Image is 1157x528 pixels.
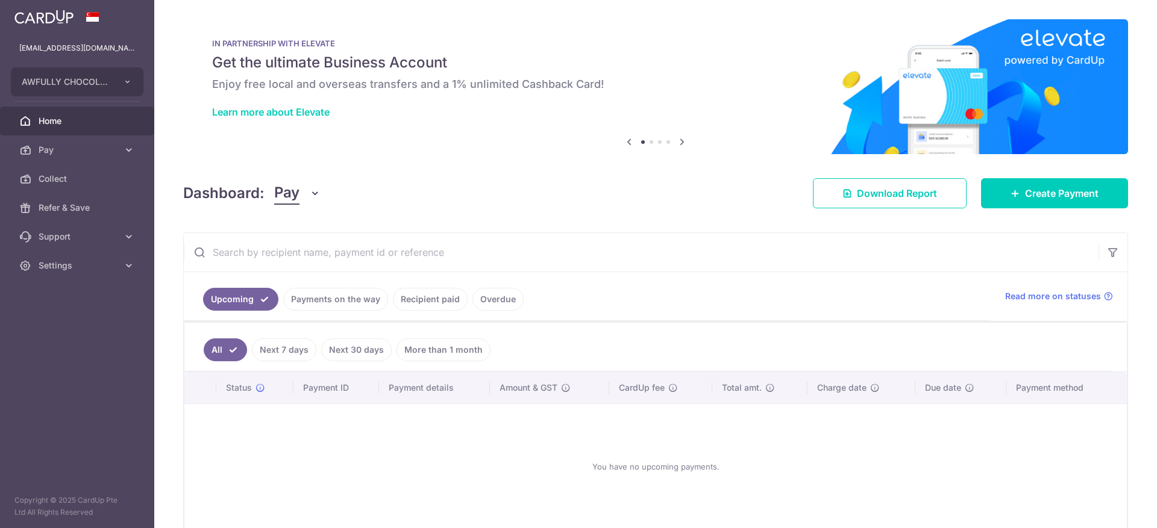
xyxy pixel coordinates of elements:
[1005,290,1101,302] span: Read more on statuses
[293,372,379,403] th: Payment ID
[472,288,524,311] a: Overdue
[39,115,118,127] span: Home
[1005,290,1113,302] a: Read more on statuses
[925,382,961,394] span: Due date
[212,106,330,118] a: Learn more about Elevate
[619,382,665,394] span: CardUp fee
[500,382,557,394] span: Amount & GST
[184,233,1099,272] input: Search by recipient name, payment id or reference
[22,76,111,88] span: AWFULLY CHOCOLATE PTE LTD
[1025,186,1099,200] span: Create Payment
[226,382,252,394] span: Status
[39,144,118,156] span: Pay
[857,186,937,200] span: Download Report
[39,202,118,214] span: Refer & Save
[1006,372,1127,403] th: Payment method
[39,259,118,272] span: Settings
[27,8,52,19] span: Help
[813,178,967,208] a: Download Report
[274,182,299,205] span: Pay
[203,288,278,311] a: Upcoming
[14,10,74,24] img: CardUp
[204,338,247,361] a: All
[11,67,143,96] button: AWFULLY CHOCOLATE PTE LTD
[212,77,1099,92] h6: Enjoy free local and overseas transfers and a 1% unlimited Cashback Card!
[274,182,321,205] button: Pay
[722,382,762,394] span: Total amt.
[981,178,1128,208] a: Create Payment
[19,42,135,54] p: [EMAIL_ADDRESS][DOMAIN_NAME]
[283,288,388,311] a: Payments on the way
[183,19,1128,154] img: Renovation banner
[199,414,1112,520] div: You have no upcoming payments.
[39,231,118,243] span: Support
[321,338,392,361] a: Next 30 days
[183,182,265,204] h4: Dashboard:
[393,288,468,311] a: Recipient paid
[212,39,1099,48] p: IN PARTNERSHIP WITH ELEVATE
[39,173,118,185] span: Collect
[379,372,490,403] th: Payment details
[252,338,316,361] a: Next 7 days
[817,382,867,394] span: Charge date
[397,338,491,361] a: More than 1 month
[212,53,1099,72] h5: Get the ultimate Business Account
